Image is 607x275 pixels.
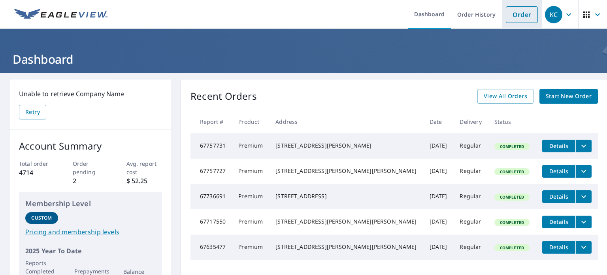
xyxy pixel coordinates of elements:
[19,159,55,168] p: Total order
[190,110,232,133] th: Report #
[232,159,269,184] td: Premium
[19,139,162,153] p: Account Summary
[495,144,529,149] span: Completed
[190,159,232,184] td: 67757727
[190,235,232,260] td: 67635477
[539,89,598,104] a: Start New Order
[575,241,592,254] button: filesDropdownBtn-67635477
[423,133,454,159] td: [DATE]
[275,218,417,226] div: [STREET_ADDRESS][PERSON_NAME][PERSON_NAME]
[275,167,417,175] div: [STREET_ADDRESS][PERSON_NAME][PERSON_NAME]
[423,159,454,184] td: [DATE]
[453,184,488,209] td: Regular
[495,220,529,225] span: Completed
[190,209,232,235] td: 67717550
[423,235,454,260] td: [DATE]
[546,91,592,101] span: Start New Order
[477,89,533,104] a: View All Orders
[453,133,488,159] td: Regular
[488,110,536,133] th: Status
[19,105,46,119] button: Retry
[19,168,55,177] p: 4714
[423,184,454,209] td: [DATE]
[275,142,417,150] div: [STREET_ADDRESS][PERSON_NAME]
[423,110,454,133] th: Date
[190,133,232,159] td: 67757731
[232,133,269,159] td: Premium
[495,169,529,174] span: Completed
[9,51,598,67] h1: Dashboard
[232,110,269,133] th: Product
[126,159,162,176] p: Avg. report cost
[126,176,162,186] p: $ 52.25
[547,167,571,175] span: Details
[545,6,562,23] div: KC
[575,140,592,152] button: filesDropdownBtn-67757731
[275,243,417,251] div: [STREET_ADDRESS][PERSON_NAME][PERSON_NAME]
[575,216,592,228] button: filesDropdownBtn-67717550
[547,142,571,150] span: Details
[190,184,232,209] td: 67736691
[542,241,575,254] button: detailsBtn-67635477
[275,192,417,200] div: [STREET_ADDRESS]
[25,246,156,256] p: 2025 Year To Date
[453,209,488,235] td: Regular
[542,216,575,228] button: detailsBtn-67717550
[495,245,529,250] span: Completed
[575,165,592,178] button: filesDropdownBtn-67757727
[25,227,156,237] a: Pricing and membership levels
[542,140,575,152] button: detailsBtn-67757731
[453,235,488,260] td: Regular
[423,209,454,235] td: [DATE]
[190,89,257,104] p: Recent Orders
[453,159,488,184] td: Regular
[495,194,529,200] span: Completed
[232,235,269,260] td: Premium
[547,243,571,251] span: Details
[547,193,571,200] span: Details
[453,110,488,133] th: Delivery
[73,159,109,176] p: Order pending
[547,218,571,226] span: Details
[232,209,269,235] td: Premium
[506,6,538,23] a: Order
[31,214,52,222] p: Custom
[73,176,109,186] p: 2
[25,107,40,117] span: Retry
[484,91,527,101] span: View All Orders
[542,165,575,178] button: detailsBtn-67757727
[14,9,107,21] img: EV Logo
[269,110,423,133] th: Address
[575,190,592,203] button: filesDropdownBtn-67736691
[25,198,156,209] p: Membership Level
[19,89,162,99] p: Unable to retrieve Company Name
[232,184,269,209] td: Premium
[542,190,575,203] button: detailsBtn-67736691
